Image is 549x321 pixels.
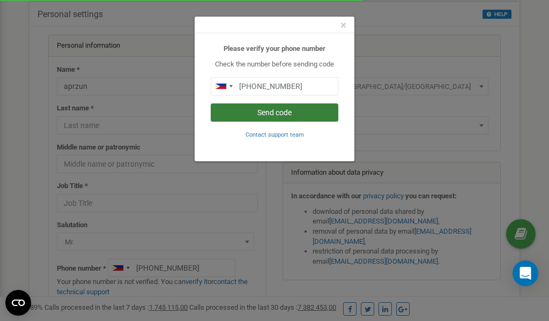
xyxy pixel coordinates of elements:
[246,131,304,138] small: Contact support team
[211,78,236,95] div: Telephone country code
[5,290,31,316] button: Open CMP widget
[211,77,338,95] input: 0905 123 4567
[246,130,304,138] a: Contact support team
[211,103,338,122] button: Send code
[340,20,346,31] button: Close
[211,59,338,70] p: Check the number before sending code
[513,260,538,286] div: Open Intercom Messenger
[340,19,346,32] span: ×
[224,44,325,53] b: Please verify your phone number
